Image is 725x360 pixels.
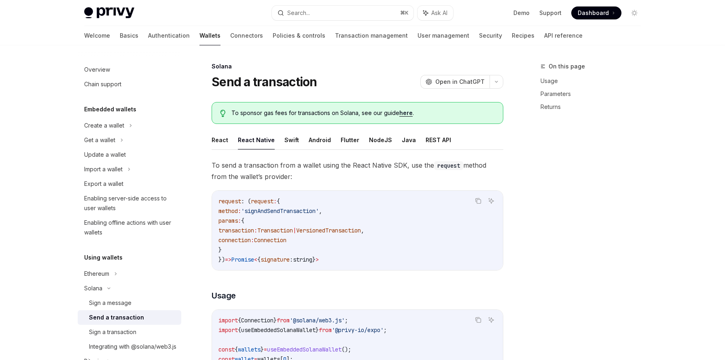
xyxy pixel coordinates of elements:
[341,346,351,353] span: ();
[238,346,261,353] span: wallets
[218,227,254,234] span: transaction
[418,6,453,20] button: Ask AI
[84,7,134,19] img: light logo
[120,26,138,45] a: Basics
[241,207,319,215] span: 'signAndSendTransaction'
[402,130,416,149] button: Java
[89,342,176,351] div: Integrating with @solana/web3.js
[251,236,254,244] span: :
[78,147,181,162] a: Update a wallet
[434,161,463,170] code: request
[541,87,647,100] a: Parameters
[628,6,641,19] button: Toggle dark mode
[84,218,176,237] div: Enabling offline actions with user wallets
[273,317,277,324] span: }
[571,6,621,19] a: Dashboard
[84,164,123,174] div: Import a wallet
[267,346,341,353] span: useEmbeddedSolanaWallet
[272,6,413,20] button: Search...⌘K
[431,9,447,17] span: Ask AI
[84,104,136,114] h5: Embedded wallets
[261,256,290,263] span: signature
[479,26,502,45] a: Security
[254,236,286,244] span: Connection
[218,198,241,205] span: request
[293,256,312,263] span: string
[220,110,226,117] svg: Tip
[230,26,263,45] a: Connectors
[241,217,244,224] span: {
[309,130,331,149] button: Android
[84,135,115,145] div: Get a wallet
[254,256,257,263] span: <
[78,339,181,354] a: Integrating with @solana/web3.js
[89,327,136,337] div: Sign a transaction
[296,227,361,234] span: VersionedTransaction
[251,198,273,205] span: request
[254,227,257,234] span: :
[212,75,317,89] h1: Send a transaction
[212,160,503,182] span: To send a transaction from a wallet using the React Native SDK, use the method from the wallet’s ...
[241,326,316,334] span: useEmbeddedSolanaWallet
[199,26,220,45] a: Wallets
[316,326,319,334] span: }
[78,62,181,77] a: Overview
[332,326,384,334] span: '@privy-io/expo'
[549,62,585,71] span: On this page
[312,256,316,263] span: }
[341,130,359,149] button: Flutter
[218,256,225,263] span: })
[541,100,647,113] a: Returns
[426,130,451,149] button: REST API
[78,191,181,215] a: Enabling server-side access to user wallets
[435,78,485,86] span: Open in ChatGPT
[513,9,530,17] a: Demo
[218,236,251,244] span: connection
[78,177,181,191] a: Export a wallet
[235,346,238,353] span: {
[84,283,102,293] div: Solana
[277,317,290,324] span: from
[541,75,647,87] a: Usage
[212,62,503,70] div: Solana
[261,346,264,353] span: }
[418,26,469,45] a: User management
[420,75,490,89] button: Open in ChatGPT
[512,26,534,45] a: Recipes
[257,227,293,234] span: Transaction
[84,253,123,262] h5: Using wallets
[238,217,241,224] span: :
[238,326,241,334] span: {
[264,346,267,353] span: =
[212,130,228,149] button: React
[473,196,483,206] button: Copy the contents from the code block
[218,346,235,353] span: const
[218,326,238,334] span: import
[277,198,280,205] span: {
[218,217,238,224] span: params
[539,9,562,17] a: Support
[78,77,181,92] a: Chain support
[241,317,273,324] span: Connection
[290,256,293,263] span: :
[84,79,121,89] div: Chain support
[89,313,144,322] div: Send a transaction
[544,26,583,45] a: API reference
[78,215,181,240] a: Enabling offline actions with user wallets
[486,315,496,325] button: Ask AI
[78,325,181,339] a: Sign a transaction
[78,296,181,310] a: Sign a message
[84,26,110,45] a: Welcome
[293,227,296,234] span: |
[345,317,348,324] span: ;
[84,121,124,130] div: Create a wallet
[473,315,483,325] button: Copy the contents from the code block
[218,246,222,253] span: }
[212,290,236,301] span: Usage
[486,196,496,206] button: Ask AI
[369,130,392,149] button: NodeJS
[238,130,275,149] button: React Native
[361,227,364,234] span: ,
[257,256,261,263] span: {
[225,256,231,263] span: =>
